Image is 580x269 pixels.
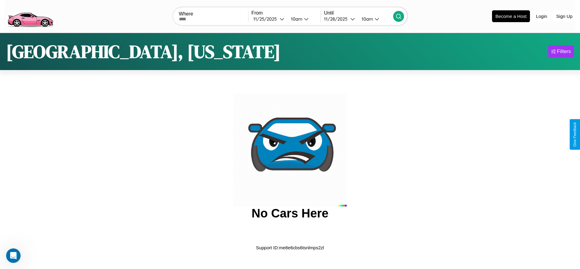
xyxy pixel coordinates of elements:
div: Give Feedback [573,122,577,147]
div: 10am [288,16,304,22]
div: 11 / 25 / 2025 [253,16,280,22]
button: 11/25/2025 [251,16,286,22]
div: 11 / 28 / 2025 [324,16,350,22]
label: Where [179,11,248,17]
button: Filters [548,45,574,58]
button: 10am [286,16,321,22]
button: 10am [357,16,393,22]
p: Support ID: me8e6cbs6tsnlmps2zl [256,244,324,252]
img: logo [5,3,56,29]
button: Sign Up [553,11,575,22]
div: Filters [557,49,571,55]
img: car [233,93,347,207]
label: Until [324,10,393,16]
label: From [251,10,321,16]
button: Login [533,11,550,22]
h2: No Cars Here [251,207,328,220]
iframe: Intercom live chat [6,248,21,263]
div: 10am [359,16,375,22]
h1: [GEOGRAPHIC_DATA], [US_STATE] [6,39,281,64]
button: Become a Host [492,10,530,22]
